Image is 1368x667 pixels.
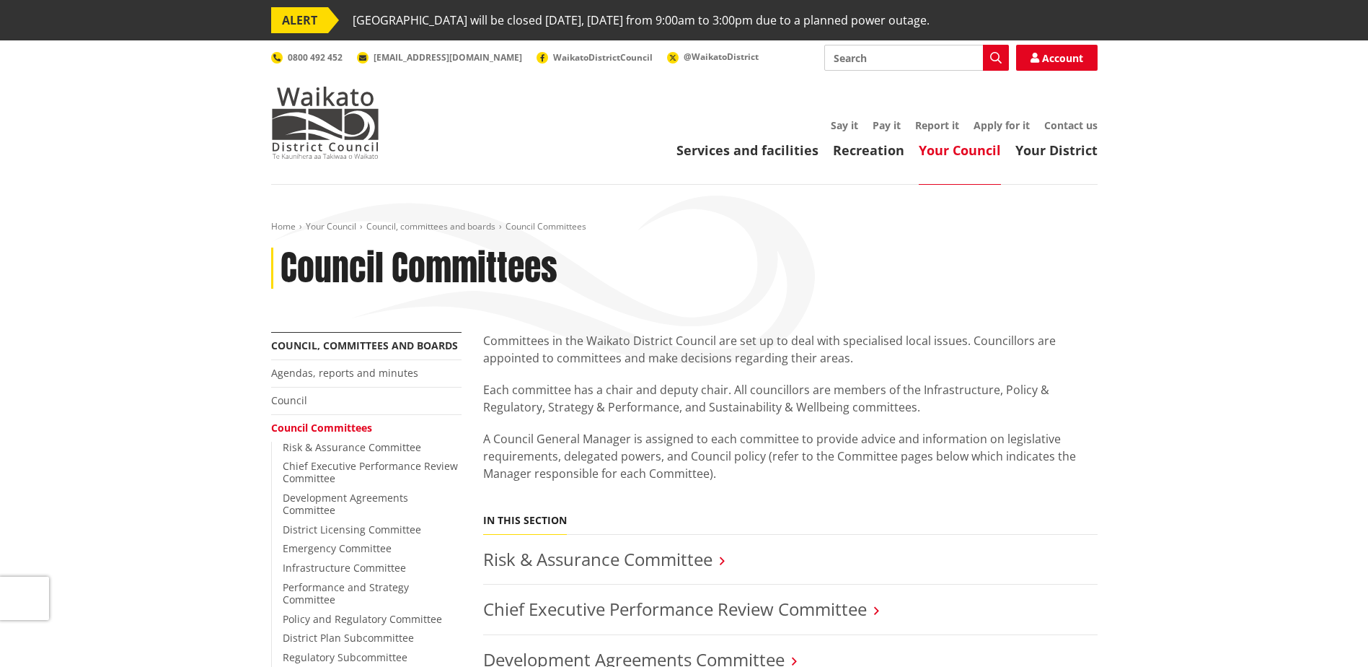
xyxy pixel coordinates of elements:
[483,381,1098,416] p: Each committee has a chair and deputy chair. All councillors are members of the Infrastructure, P...
[483,547,712,571] a: Risk & Assurance Committee
[271,220,296,232] a: Home
[684,51,759,63] span: @WaikatoDistrict
[919,141,1001,159] a: Your Council
[667,51,759,63] a: @WaikatoDistrict
[283,459,458,485] a: Chief Executive Performance Review Committee
[283,580,409,606] a: Performance and Strategy Committee
[281,248,557,289] h1: Council Committees
[553,51,653,64] span: WaikatoDistrictCouncil
[271,51,343,64] a: 0800 492 452
[1044,118,1098,132] a: Contact us
[283,631,414,645] a: District Plan Subcommittee
[1015,141,1098,159] a: Your District
[283,491,408,517] a: Development Agreements Committee
[271,221,1098,233] nav: breadcrumb
[974,118,1030,132] a: Apply for it
[873,118,901,132] a: Pay it
[915,118,959,132] a: Report it
[353,7,930,33] span: [GEOGRAPHIC_DATA] will be closed [DATE], [DATE] from 9:00am to 3:00pm due to a planned power outage.
[283,561,406,575] a: Infrastructure Committee
[306,220,356,232] a: Your Council
[831,118,858,132] a: Say it
[676,141,818,159] a: Services and facilities
[537,51,653,64] a: WaikatoDistrictCouncil
[506,220,586,232] span: Council Committees
[1016,45,1098,71] a: Account
[283,541,392,555] a: Emergency Committee
[283,523,421,536] a: District Licensing Committee
[483,597,867,621] a: Chief Executive Performance Review Committee
[366,220,495,232] a: Council, committees and boards
[283,440,421,454] a: Risk & Assurance Committee
[271,87,379,159] img: Waikato District Council - Te Kaunihera aa Takiwaa o Waikato
[357,51,522,64] a: [EMAIL_ADDRESS][DOMAIN_NAME]
[288,51,343,64] span: 0800 492 452
[483,430,1098,500] p: A Council General Manager is assigned to each committee to provide advice and information on legi...
[271,366,418,380] a: Agendas, reports and minutes
[271,421,372,435] a: Council Committees
[483,515,567,527] h5: In this section
[824,45,1009,71] input: Search input
[283,650,407,664] a: Regulatory Subcommittee
[374,51,522,64] span: [EMAIL_ADDRESS][DOMAIN_NAME]
[271,393,307,407] a: Council
[483,332,1098,367] p: Committees in the Waikato District Council are set up to deal with specialised local issues. Coun...
[271,339,458,352] a: Council, committees and boards
[833,141,904,159] a: Recreation
[283,612,442,626] a: Policy and Regulatory Committee
[271,7,328,33] span: ALERT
